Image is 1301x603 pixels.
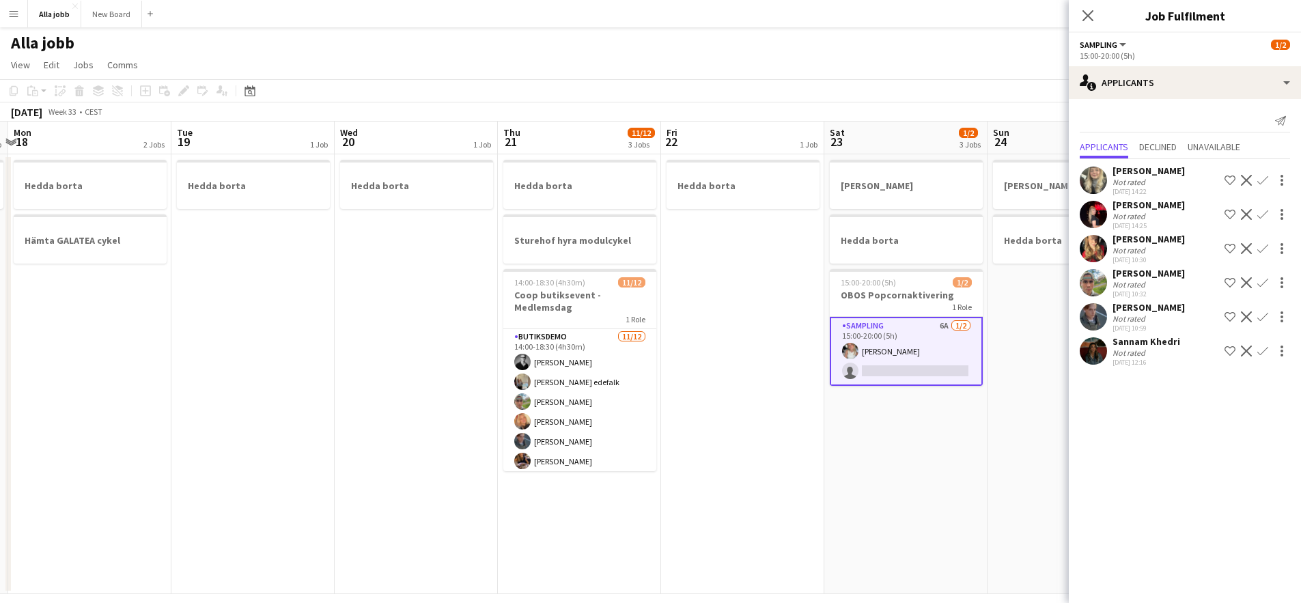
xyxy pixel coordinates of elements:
div: [DATE] 10:30 [1113,255,1185,264]
button: Alla jobb [28,1,81,27]
div: 15:00-20:00 (5h) [1080,51,1290,61]
div: Not rated [1113,177,1148,187]
div: [DATE] 10:59 [1113,324,1185,333]
div: Not rated [1113,279,1148,290]
span: Sampling [1080,40,1117,50]
div: Sannam Khedri [1113,335,1180,348]
button: New Board [81,1,142,27]
div: Not rated [1113,245,1148,255]
div: [PERSON_NAME] [1113,199,1185,211]
span: Jobs [73,59,94,71]
div: [PERSON_NAME] [1113,267,1185,279]
div: CEST [85,107,102,117]
span: Unavailable [1188,142,1240,152]
div: [DATE] 12:16 [1113,358,1180,367]
div: [PERSON_NAME] [1113,301,1185,313]
div: [DATE] 14:22 [1113,187,1185,196]
a: Edit [38,56,65,74]
div: [DATE] 14:25 [1113,221,1185,230]
div: [PERSON_NAME] [1113,233,1185,245]
a: Jobs [68,56,99,74]
div: [DATE] [11,105,42,119]
div: Not rated [1113,211,1148,221]
span: 1/2 [1271,40,1290,50]
span: Declined [1139,142,1177,152]
span: Applicants [1080,142,1128,152]
div: [PERSON_NAME] [1113,165,1185,177]
span: Edit [44,59,59,71]
span: Week 33 [45,107,79,117]
a: View [5,56,36,74]
span: Comms [107,59,138,71]
a: Comms [102,56,143,74]
button: Sampling [1080,40,1128,50]
div: Not rated [1113,348,1148,358]
span: View [11,59,30,71]
div: Not rated [1113,313,1148,324]
h3: Job Fulfilment [1069,7,1301,25]
h1: Alla jobb [11,33,74,53]
div: [DATE] 10:32 [1113,290,1185,298]
div: Applicants [1069,66,1301,99]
